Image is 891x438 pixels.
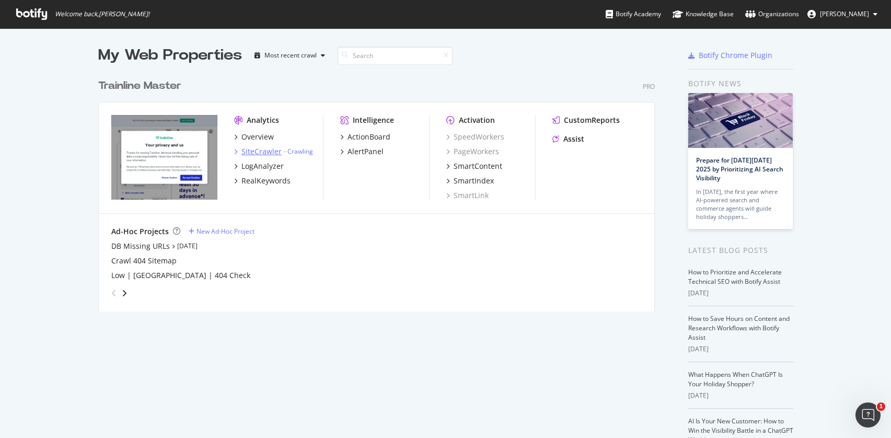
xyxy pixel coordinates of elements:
div: SmartContent [454,161,502,171]
a: AlertPanel [340,146,384,157]
div: ActionBoard [348,132,390,142]
a: SiteCrawler- Crawling [234,146,313,157]
a: [DATE] [177,241,198,250]
div: angle-left [107,285,121,302]
input: Search [338,47,453,65]
div: Ad-Hoc Projects [111,226,169,237]
a: Botify Chrome Plugin [688,50,772,61]
div: In [DATE], the first year where AI-powered search and commerce agents will guide holiday shoppers… [696,188,785,221]
a: Overview [234,132,274,142]
div: Knowledge Base [673,9,734,19]
div: [DATE] [688,391,793,400]
a: SpeedWorkers [446,132,504,142]
div: RealKeywords [241,176,291,186]
a: Prepare for [DATE][DATE] 2025 by Prioritizing AI Search Visibility [696,156,783,182]
div: Botify Academy [606,9,661,19]
div: Activation [459,115,495,125]
a: ActionBoard [340,132,390,142]
a: New Ad-Hoc Project [189,227,254,236]
div: Organizations [745,9,799,19]
a: Trainline Master [98,78,186,94]
a: SmartContent [446,161,502,171]
div: Most recent crawl [264,52,317,59]
div: Assist [563,134,584,144]
span: 1 [877,402,885,411]
div: grid [98,66,663,312]
div: Analytics [247,115,279,125]
a: How to Prioritize and Accelerate Technical SEO with Botify Assist [688,268,782,286]
a: RealKeywords [234,176,291,186]
a: Crawling [287,147,313,156]
div: [DATE] [688,289,793,298]
button: [PERSON_NAME] [799,6,886,22]
a: How to Save Hours on Content and Research Workflows with Botify Assist [688,314,790,342]
button: Most recent crawl [250,47,329,64]
img: Prepare for Black Friday 2025 by Prioritizing AI Search Visibility [688,93,793,148]
div: SmartIndex [454,176,494,186]
div: Overview [241,132,274,142]
div: - [284,147,313,156]
div: angle-right [121,288,128,298]
div: Botify Chrome Plugin [699,50,772,61]
span: Welcome back, [PERSON_NAME] ! [55,10,149,18]
a: LogAnalyzer [234,161,284,171]
a: PageWorkers [446,146,499,157]
a: Assist [552,134,584,144]
a: SmartLink [446,190,489,201]
a: Crawl 404 Sitemap [111,256,177,266]
span: Christopher Boyd [820,9,869,18]
a: CustomReports [552,115,620,125]
div: My Web Properties [98,45,242,66]
div: AlertPanel [348,146,384,157]
div: LogAnalyzer [241,161,284,171]
a: What Happens When ChatGPT Is Your Holiday Shopper? [688,370,783,388]
div: [DATE] [688,344,793,354]
div: SiteCrawler [241,146,282,157]
a: Low | [GEOGRAPHIC_DATA] | 404 Check [111,270,250,281]
div: Pro [643,82,655,91]
div: Latest Blog Posts [688,245,793,256]
div: CustomReports [564,115,620,125]
a: SmartIndex [446,176,494,186]
div: Trainline Master [98,78,181,94]
div: Botify news [688,78,793,89]
div: Intelligence [353,115,394,125]
a: DB Missing URLs [111,241,170,251]
img: https://www.thetrainline.com [111,115,217,200]
iframe: Intercom live chat [855,402,881,428]
div: New Ad-Hoc Project [196,227,254,236]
